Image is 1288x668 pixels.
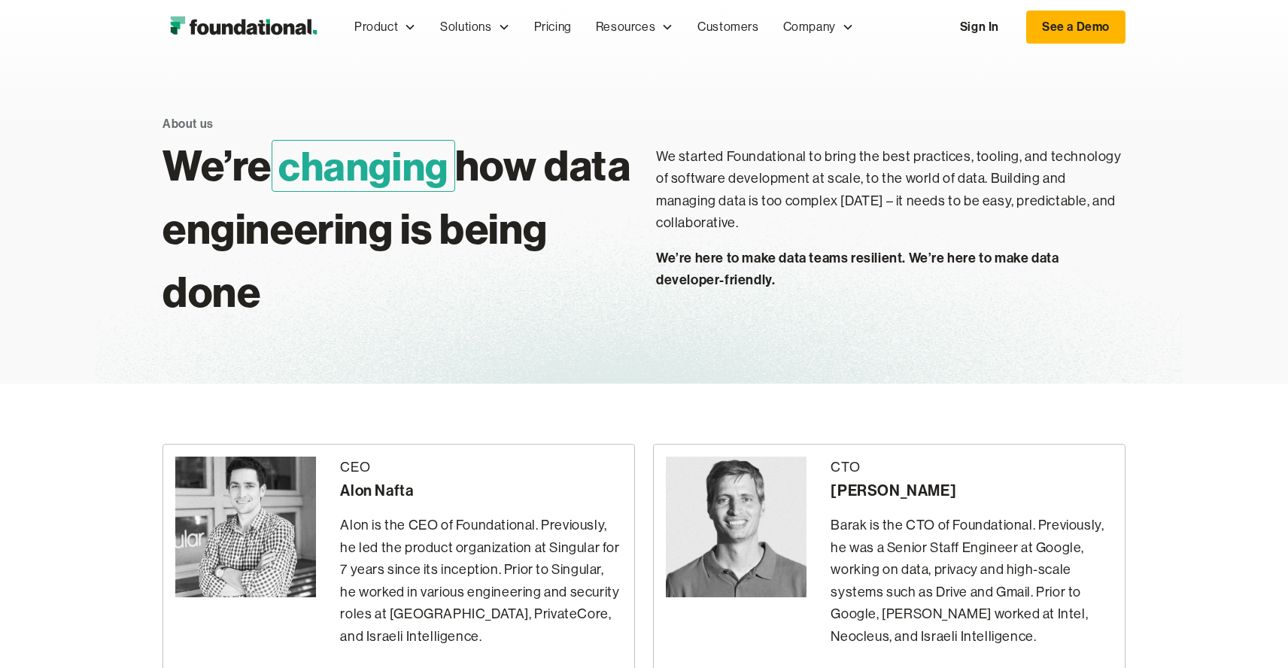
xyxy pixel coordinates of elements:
[163,12,324,42] a: home
[685,2,770,52] a: Customers
[272,140,455,192] span: changing
[340,515,622,648] p: Alon is the CEO of Foundational. Previously, he led the product organization at Singular for 7 ye...
[831,457,1113,479] div: CTO
[175,457,316,597] img: Alon Nafta - CEO
[428,2,521,52] div: Solutions
[656,247,1125,291] p: We’re here to make data teams resilient. We’re here to make data developer-friendly.
[354,17,398,37] div: Product
[831,478,1113,503] div: [PERSON_NAME]
[831,515,1113,648] p: Barak is the CTO of Foundational. Previously, he was a Senior Staff Engineer at Google, working o...
[340,457,622,479] div: CEO
[342,2,428,52] div: Product
[440,17,491,37] div: Solutions
[771,2,866,52] div: Company
[666,457,807,597] img: Barak Forgoun - CTO
[783,17,836,37] div: Company
[656,146,1125,235] p: We started Foundational to bring the best practices, tooling, and technology of software developm...
[163,134,632,323] h1: We’re how data engineering is being done
[522,2,584,52] a: Pricing
[945,11,1014,43] a: Sign In
[163,12,324,42] img: Foundational Logo
[340,478,622,503] div: Alon Nafta
[1026,11,1125,44] a: See a Demo
[596,17,655,37] div: Resources
[584,2,685,52] div: Resources
[163,114,214,134] div: About us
